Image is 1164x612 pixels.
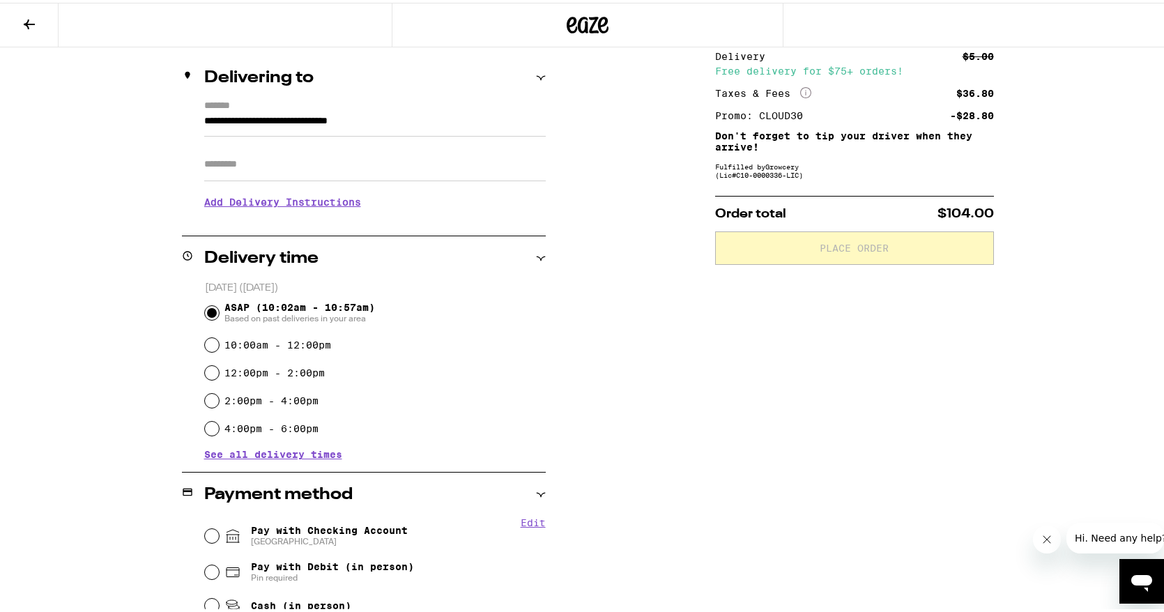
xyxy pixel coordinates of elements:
[251,558,414,569] span: Pay with Debit (in person)
[715,128,994,150] p: Don't forget to tip your driver when they arrive!
[224,310,375,321] span: Based on past deliveries in your area
[715,205,786,217] span: Order total
[251,533,408,544] span: [GEOGRAPHIC_DATA]
[224,337,331,348] label: 10:00am - 12:00pm
[1066,520,1164,551] iframe: Message from company
[715,63,994,73] div: Free delivery for $75+ orders!
[251,569,414,581] span: Pin required
[715,84,811,97] div: Taxes & Fees
[715,160,994,176] div: Fulfilled by Growcery (Lic# C10-0000336-LIC )
[224,420,319,431] label: 4:00pm - 6:00pm
[937,205,994,217] span: $104.00
[224,299,375,321] span: ASAP (10:02am - 10:57am)
[956,86,994,95] div: $36.80
[205,279,546,292] p: [DATE] ([DATE])
[521,514,546,526] button: Edit
[8,10,100,21] span: Hi. Need any help?
[1119,556,1164,601] iframe: Button to launch messaging window
[204,484,353,500] h2: Payment method
[204,447,342,457] button: See all delivery times
[820,240,889,250] span: Place Order
[204,215,546,227] p: We'll contact you at [PHONE_NUMBER] when we arrive
[224,392,319,404] label: 2:00pm - 4:00pm
[950,108,994,118] div: -$28.80
[224,365,325,376] label: 12:00pm - 2:00pm
[251,597,351,609] span: Cash (in person)
[204,247,319,264] h2: Delivery time
[204,183,546,215] h3: Add Delivery Instructions
[1033,523,1061,551] iframe: Close message
[715,108,813,118] div: Promo: CLOUD30
[251,522,408,544] span: Pay with Checking Account
[204,67,314,84] h2: Delivering to
[715,229,994,262] button: Place Order
[963,49,994,59] div: $5.00
[715,49,775,59] div: Delivery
